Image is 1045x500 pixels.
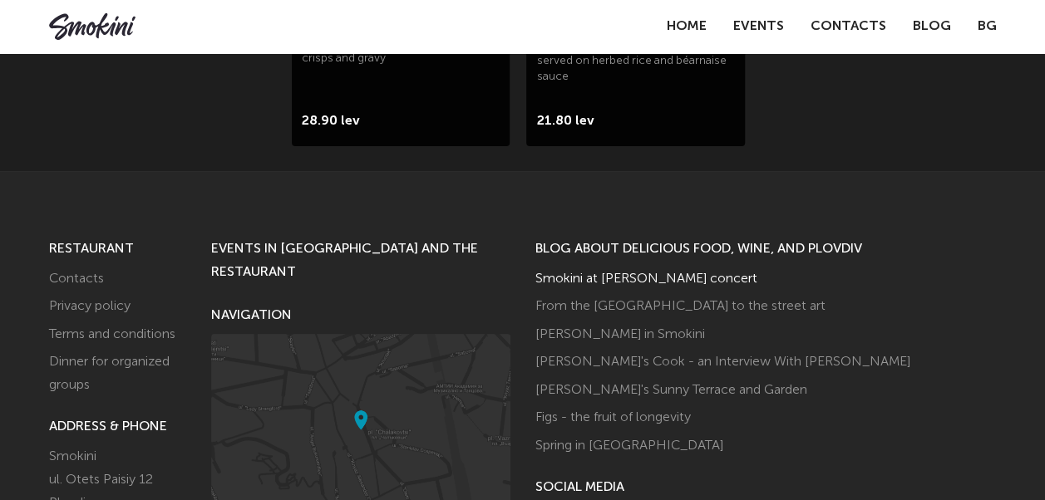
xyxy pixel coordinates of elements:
p: with potato mustard mashed, parsnip crisps and gravy [302,35,500,72]
a: Spring in [GEOGRAPHIC_DATA] [535,439,723,453]
span: 21.80 lev [536,110,603,133]
a: From the [GEOGRAPHIC_DATA] to the street art [535,300,826,313]
p: served on herbed rice and béarnaise sauce [536,53,734,91]
a: [PERSON_NAME]'s Cook - an Interview With [PERSON_NAME] [535,355,910,369]
a: BG [978,15,997,38]
h6: RESTAURANT [49,238,186,261]
a: [PERSON_NAME] in Smokini [535,328,705,341]
a: Dinner for organized groups [49,355,170,392]
h6: NAVIGATION [211,304,510,327]
h6: ADDRESS & PHONE [49,415,186,439]
a: Contacts [811,20,886,33]
a: Blog [913,20,951,33]
a: Privacy policy [49,300,131,313]
span: 28.90 lev [302,110,368,133]
a: [PERSON_NAME]'s Sunny Terrace and Garden [535,384,807,397]
h6: SOCIAL MEDIA [535,476,997,499]
a: Figs - the fruit of longevity [535,411,691,424]
a: Events [733,20,784,33]
a: Home [667,20,707,33]
a: Contacts [49,272,104,286]
a: Terms and conditions [49,328,175,341]
h6: BLOG ABOUT DELICIOUS FOOD, WINE, AND PLOVDIV [535,238,997,261]
h6: EVENTS IN [GEOGRAPHIC_DATA] AND THE RESTAURANT [211,238,510,284]
a: Smokini at [PERSON_NAME] concert [535,272,757,286]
